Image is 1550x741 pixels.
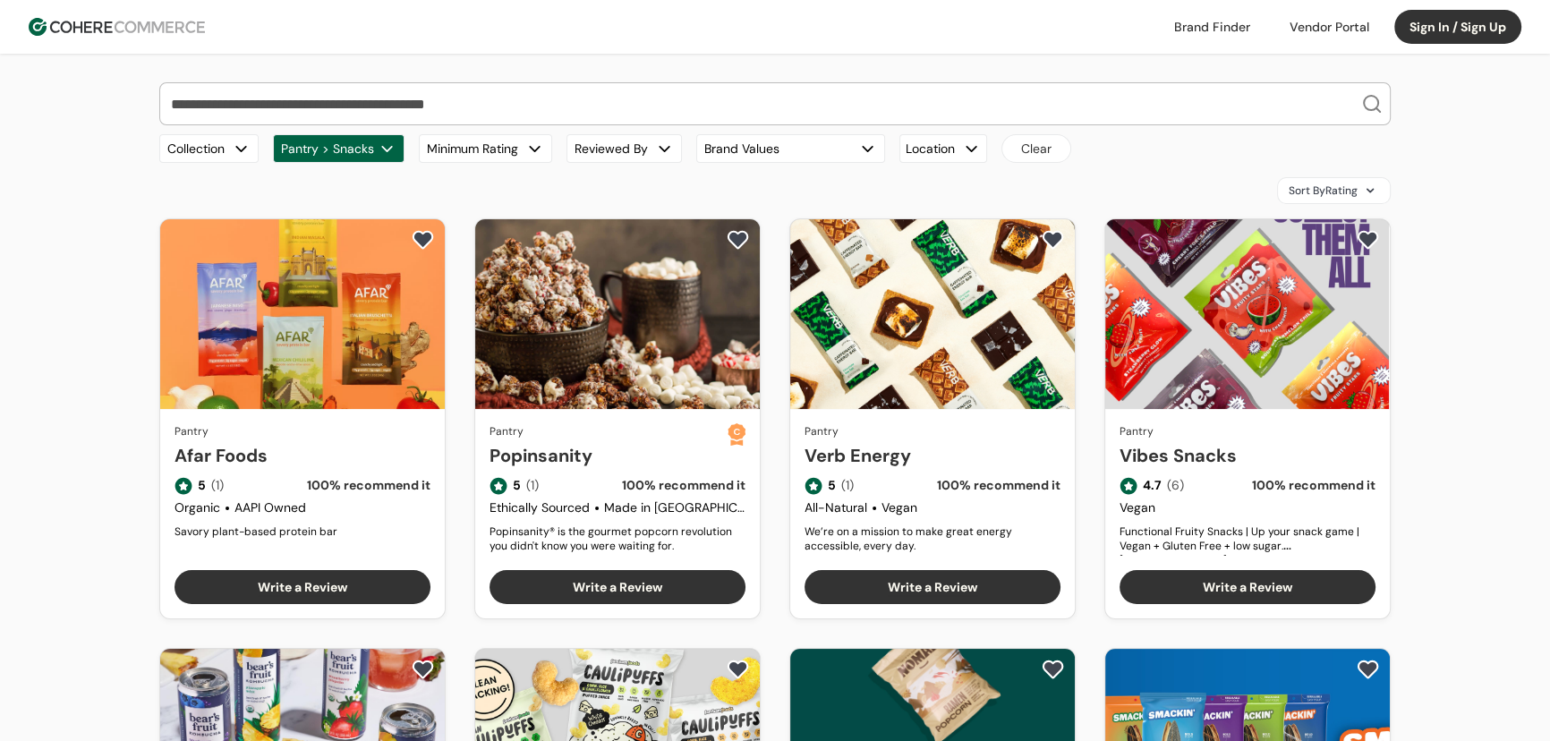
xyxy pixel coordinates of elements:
[175,570,430,604] button: Write a Review
[1394,10,1521,44] button: Sign In / Sign Up
[805,570,1060,604] button: Write a Review
[408,656,438,683] button: add to favorite
[1120,442,1375,469] a: Vibes Snacks
[490,442,728,469] a: Popinsanity
[805,442,1060,469] a: Verb Energy
[1353,656,1383,683] button: add to favorite
[490,570,745,604] button: Write a Review
[1289,183,1358,199] span: Sort By Rating
[175,442,430,469] a: Afar Foods
[1038,656,1068,683] button: add to favorite
[408,226,438,253] button: add to favorite
[1038,226,1068,253] button: add to favorite
[723,656,753,683] button: add to favorite
[1353,226,1383,253] button: add to favorite
[723,226,753,253] button: add to favorite
[1120,570,1375,604] button: Write a Review
[29,18,205,36] img: Cohere Logo
[1001,134,1071,163] button: Clear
